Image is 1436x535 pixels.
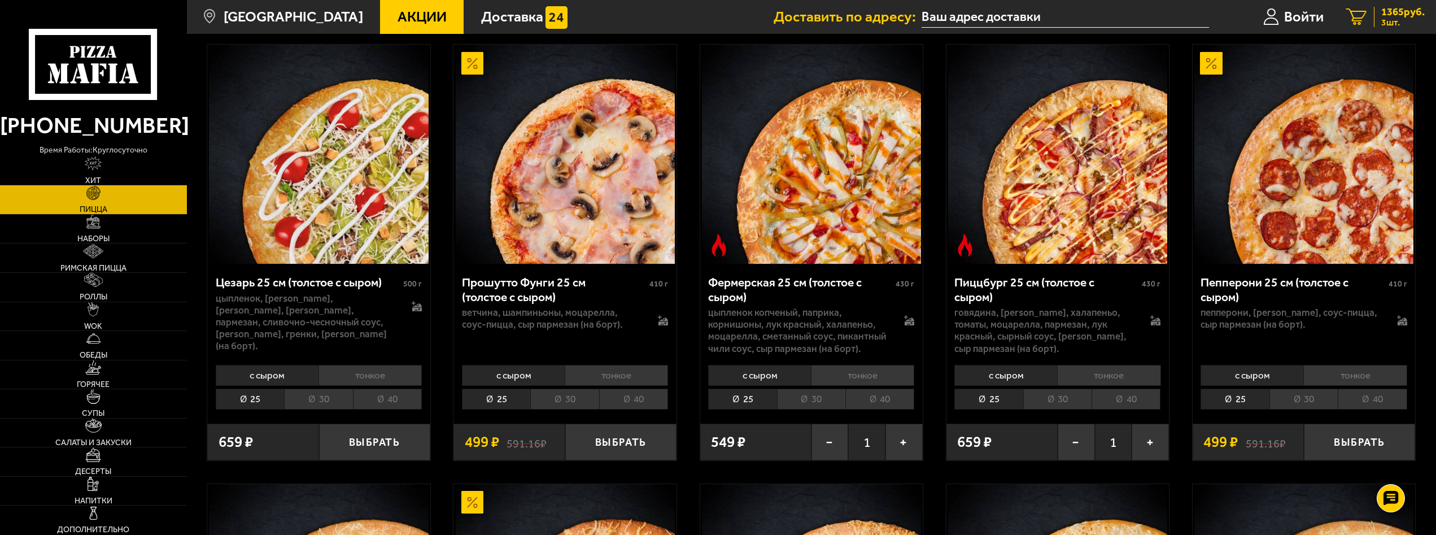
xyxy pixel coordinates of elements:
[954,234,976,256] img: Острое блюдо
[1303,365,1407,386] li: тонкое
[896,279,914,289] span: 430 г
[1201,307,1382,330] p: пепперони, [PERSON_NAME], соус-пицца, сыр пармезан (на борт).
[1203,434,1238,449] span: 499 ₽
[80,293,107,301] span: Роллы
[708,389,776,410] li: 25
[80,351,107,359] span: Обеды
[1193,45,1415,264] a: АкционныйПепперони 25 см (толстое с сыром)
[565,365,668,386] li: тонкое
[1023,389,1092,410] li: 30
[319,424,430,460] button: Выбрать
[774,10,922,24] span: Доставить по адресу:
[1269,389,1338,410] li: 30
[216,389,284,410] li: 25
[708,275,893,304] div: Фермерская 25 см (толстое с сыром)
[224,10,363,24] span: [GEOGRAPHIC_DATA]
[922,7,1209,28] input: Ваш адрес доставки
[1338,389,1407,410] li: 40
[403,279,422,289] span: 500 г
[811,424,849,460] button: −
[318,365,422,386] li: тонкое
[1284,10,1324,24] span: Войти
[649,279,668,289] span: 410 г
[946,45,1169,264] a: Острое блюдоПиццбург 25 см (толстое с сыром)
[957,434,992,449] span: 659 ₽
[708,365,811,386] li: с сыром
[848,424,885,460] span: 1
[1201,365,1303,386] li: с сыром
[711,434,745,449] span: 549 ₽
[1132,424,1169,460] button: +
[1095,424,1132,460] span: 1
[1381,7,1425,18] span: 1365 руб.
[545,6,568,29] img: 15daf4d41897b9f0e9f617042186c801.svg
[398,10,447,24] span: Акции
[1389,279,1407,289] span: 410 г
[77,381,110,389] span: Горячее
[462,307,643,330] p: ветчина, шампиньоны, моцарелла, соус-пицца, сыр пармезан (на борт).
[708,307,889,355] p: цыпленок копченый, паприка, корнишоны, лук красный, халапеньо, моцарелла, сметанный соус, пикантн...
[954,389,1023,410] li: 25
[216,275,400,289] div: Цезарь 25 см (толстое с сыром)
[209,45,428,264] img: Цезарь 25 см (толстое с сыром)
[708,234,730,256] img: Острое блюдо
[216,365,318,386] li: с сыром
[462,365,565,386] li: с сыром
[1092,389,1160,410] li: 40
[565,424,676,460] button: Выбрать
[507,434,547,449] s: 591.16 ₽
[954,307,1136,355] p: говядина, [PERSON_NAME], халапеньо, томаты, моцарелла, пармезан, лук красный, сырный соус, [PERSO...
[1057,365,1160,386] li: тонкое
[77,235,110,243] span: Наборы
[461,491,484,514] img: Акционный
[885,424,923,460] button: +
[811,365,914,386] li: тонкое
[1246,434,1286,449] s: 591.16 ₽
[1304,424,1415,460] button: Выбрать
[1381,18,1425,27] span: 3 шт.
[777,389,845,410] li: 30
[80,206,107,214] span: Пицца
[1200,52,1223,75] img: Акционный
[85,177,101,185] span: Хит
[219,434,253,449] span: 659 ₽
[1142,279,1160,289] span: 430 г
[60,264,126,272] span: Римская пицца
[599,389,668,410] li: 40
[284,389,352,410] li: 30
[207,45,430,264] a: Цезарь 25 см (толстое с сыром)
[481,10,543,24] span: Доставка
[55,439,132,447] span: Салаты и закуски
[845,389,914,410] li: 40
[453,45,676,264] a: АкционныйПрошутто Фунги 25 см (толстое с сыром)
[462,275,647,304] div: Прошутто Фунги 25 см (толстое с сыром)
[75,468,111,476] span: Десерты
[954,365,1057,386] li: с сыром
[1201,275,1385,304] div: Пепперони 25 см (толстое с сыром)
[216,293,397,353] p: цыпленок, [PERSON_NAME], [PERSON_NAME], [PERSON_NAME], пармезан, сливочно-чесночный соус, [PERSON...
[353,389,422,410] li: 40
[1194,45,1413,264] img: Пепперони 25 см (толстое с сыром)
[462,389,530,410] li: 25
[530,389,599,410] li: 30
[456,45,675,264] img: Прошутто Фунги 25 см (толстое с сыром)
[84,323,102,330] span: WOK
[461,52,484,75] img: Акционный
[700,45,923,264] a: Острое блюдоФермерская 25 см (толстое с сыром)
[1201,389,1269,410] li: 25
[82,410,104,417] span: Супы
[948,45,1167,264] img: Пиццбург 25 см (толстое с сыром)
[75,497,112,505] span: Напитки
[1058,424,1095,460] button: −
[465,434,499,449] span: 499 ₽
[57,526,129,534] span: Дополнительно
[702,45,921,264] img: Фермерская 25 см (толстое с сыром)
[954,275,1139,304] div: Пиццбург 25 см (толстое с сыром)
